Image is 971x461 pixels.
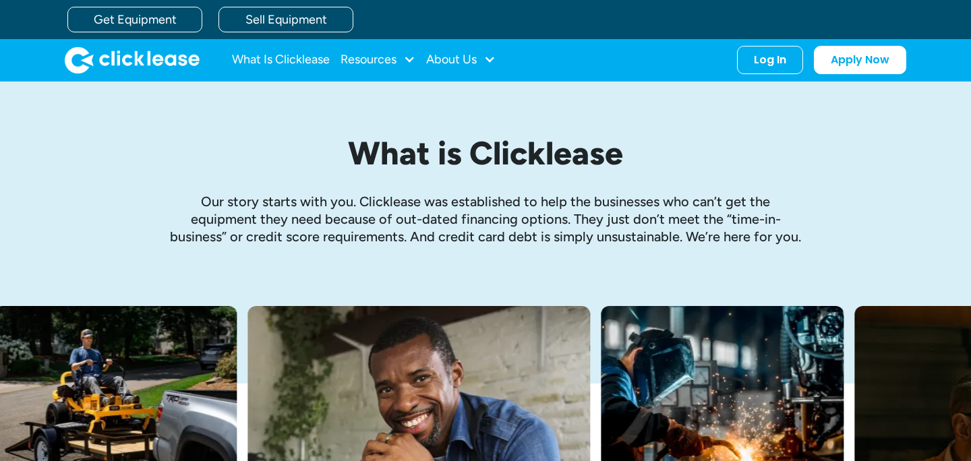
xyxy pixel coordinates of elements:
[169,135,802,171] h1: What is Clicklease
[65,47,200,73] img: Clicklease logo
[232,47,330,73] a: What Is Clicklease
[426,47,496,73] div: About Us
[754,53,786,67] div: Log In
[218,7,353,32] a: Sell Equipment
[67,7,202,32] a: Get Equipment
[814,46,906,74] a: Apply Now
[65,47,200,73] a: home
[169,193,802,245] p: Our story starts with you. Clicklease was established to help the businesses who can’t get the eq...
[341,47,415,73] div: Resources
